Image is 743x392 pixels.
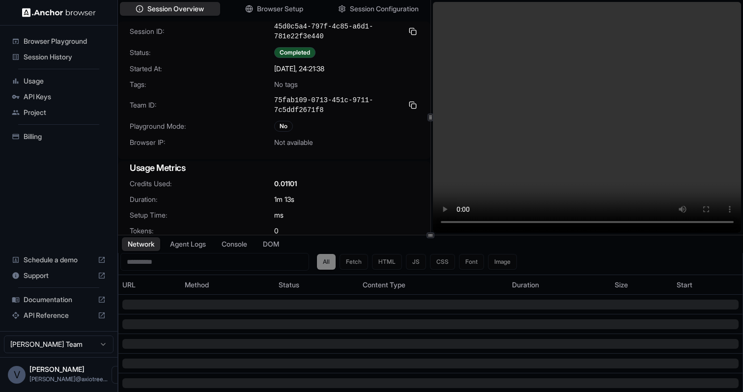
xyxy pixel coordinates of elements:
[147,4,204,14] span: Session Overview
[24,310,94,320] span: API Reference
[8,89,110,105] div: API Keys
[274,138,313,147] span: Not available
[22,8,96,17] img: Anchor Logo
[24,271,94,280] span: Support
[274,226,279,236] span: 0
[274,210,284,220] span: ms
[24,108,106,117] span: Project
[677,280,739,290] div: Start
[274,121,293,132] div: No
[130,80,274,89] span: Tags:
[29,365,85,373] span: Vipin Tanna
[130,161,419,175] h3: Usage Metrics
[24,132,106,141] span: Billing
[274,47,315,58] div: Completed
[8,33,110,49] div: Browser Playground
[8,252,110,268] div: Schedule a demo
[24,36,106,46] span: Browser Playground
[112,366,129,384] button: Open menu
[8,268,110,283] div: Support
[164,237,212,251] button: Agent Logs
[24,295,94,305] span: Documentation
[615,280,669,290] div: Size
[130,138,274,147] span: Browser IP:
[130,27,274,36] span: Session ID:
[274,80,298,89] span: No tags
[512,280,607,290] div: Duration
[24,255,94,265] span: Schedule a demo
[130,226,274,236] span: Tokens:
[8,105,110,120] div: Project
[24,76,106,86] span: Usage
[130,210,274,220] span: Setup Time:
[8,73,110,89] div: Usage
[130,48,274,57] span: Status:
[8,129,110,144] div: Billing
[257,237,285,251] button: DOM
[24,52,106,62] span: Session History
[274,64,324,74] span: [DATE], 24:21:38
[29,375,108,383] span: vipin@axiotree.com
[8,292,110,308] div: Documentation
[130,64,274,74] span: Started At:
[8,308,110,323] div: API Reference
[8,366,26,384] div: V
[279,280,355,290] div: Status
[363,280,504,290] div: Content Type
[274,195,294,204] span: 1m 13s
[130,121,274,131] span: Playground Mode:
[274,95,403,115] span: 75fab109-0713-451c-9711-7c5ddf2671f8
[257,4,303,14] span: Browser Setup
[130,100,274,110] span: Team ID:
[274,179,297,189] span: 0.01101
[24,92,106,102] span: API Keys
[122,280,177,290] div: URL
[350,4,419,14] span: Session Configuration
[274,22,403,41] span: 45d0c5a4-797f-4c85-a6d1-781e22f3e440
[8,49,110,65] div: Session History
[130,179,274,189] span: Credits Used:
[185,280,271,290] div: Method
[122,237,160,251] button: Network
[130,195,274,204] span: Duration:
[216,237,253,251] button: Console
